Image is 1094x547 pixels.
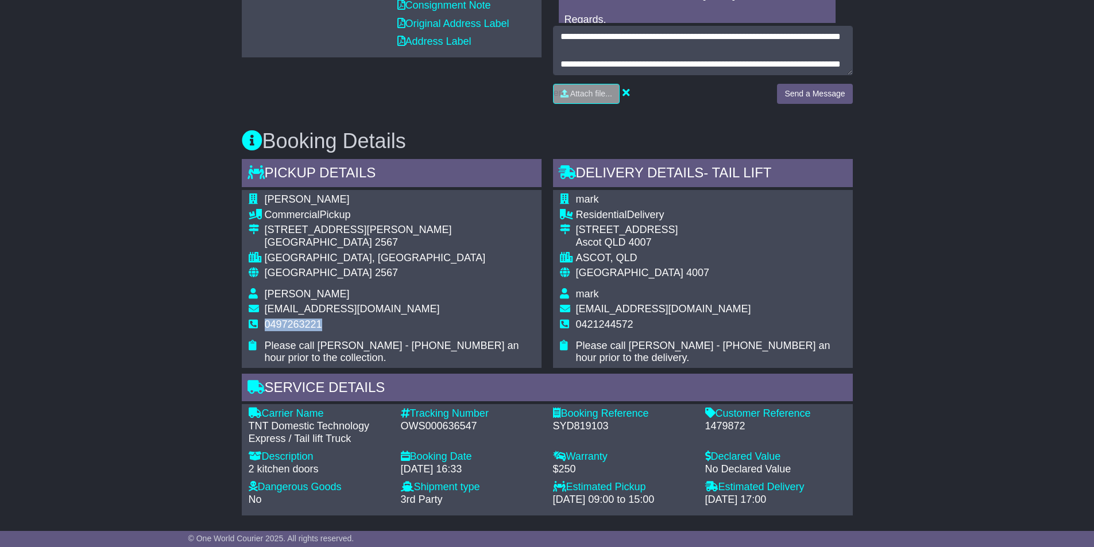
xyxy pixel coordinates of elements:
[576,209,846,222] div: Delivery
[265,303,440,315] span: [EMAIL_ADDRESS][DOMAIN_NAME]
[553,159,853,190] div: Delivery Details
[265,236,535,249] div: [GEOGRAPHIC_DATA] 2567
[265,193,350,205] span: [PERSON_NAME]
[553,451,694,463] div: Warranty
[705,451,846,463] div: Declared Value
[265,209,535,222] div: Pickup
[576,340,830,364] span: Please call [PERSON_NAME] - [PHONE_NUMBER] an hour prior to the delivery.
[705,481,846,494] div: Estimated Delivery
[553,408,694,420] div: Booking Reference
[576,288,599,300] span: mark
[777,84,852,104] button: Send a Message
[265,319,322,330] span: 0497263221
[576,267,683,278] span: [GEOGRAPHIC_DATA]
[401,408,542,420] div: Tracking Number
[576,319,633,330] span: 0421244572
[686,267,709,278] span: 4007
[553,420,694,433] div: SYD819103
[401,463,542,476] div: [DATE] 16:33
[375,267,398,278] span: 2567
[249,463,389,476] div: 2 kitchen doors
[576,224,846,236] div: [STREET_ADDRESS]
[705,408,846,420] div: Customer Reference
[249,451,389,463] div: Description
[242,159,542,190] div: Pickup Details
[397,36,471,47] a: Address Label
[265,288,350,300] span: [PERSON_NAME]
[265,252,535,265] div: [GEOGRAPHIC_DATA], [GEOGRAPHIC_DATA]
[553,463,694,476] div: $250
[401,494,443,505] span: 3rd Party
[188,534,354,543] span: © One World Courier 2025. All rights reserved.
[705,420,846,433] div: 1479872
[249,408,389,420] div: Carrier Name
[401,420,542,433] div: OWS000636547
[249,494,262,505] span: No
[249,420,389,445] div: TNT Domestic Technology Express / Tail lift Truck
[703,165,771,180] span: - Tail Lift
[576,193,599,205] span: mark
[265,224,535,236] div: [STREET_ADDRESS][PERSON_NAME]
[242,374,853,405] div: Service Details
[553,481,694,494] div: Estimated Pickup
[576,303,751,315] span: [EMAIL_ADDRESS][DOMAIN_NAME]
[397,18,509,29] a: Original Address Label
[576,209,627,220] span: Residential
[265,267,372,278] span: [GEOGRAPHIC_DATA]
[242,130,853,153] h3: Booking Details
[401,451,542,463] div: Booking Date
[265,340,519,364] span: Please call [PERSON_NAME] - [PHONE_NUMBER] an hour prior to the collection.
[705,494,846,506] div: [DATE] 17:00
[576,236,846,249] div: Ascot QLD 4007
[576,252,846,265] div: ASCOT, QLD
[401,481,542,494] div: Shipment type
[249,481,389,494] div: Dangerous Goods
[705,463,846,476] div: No Declared Value
[265,209,320,220] span: Commercial
[553,494,694,506] div: [DATE] 09:00 to 15:00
